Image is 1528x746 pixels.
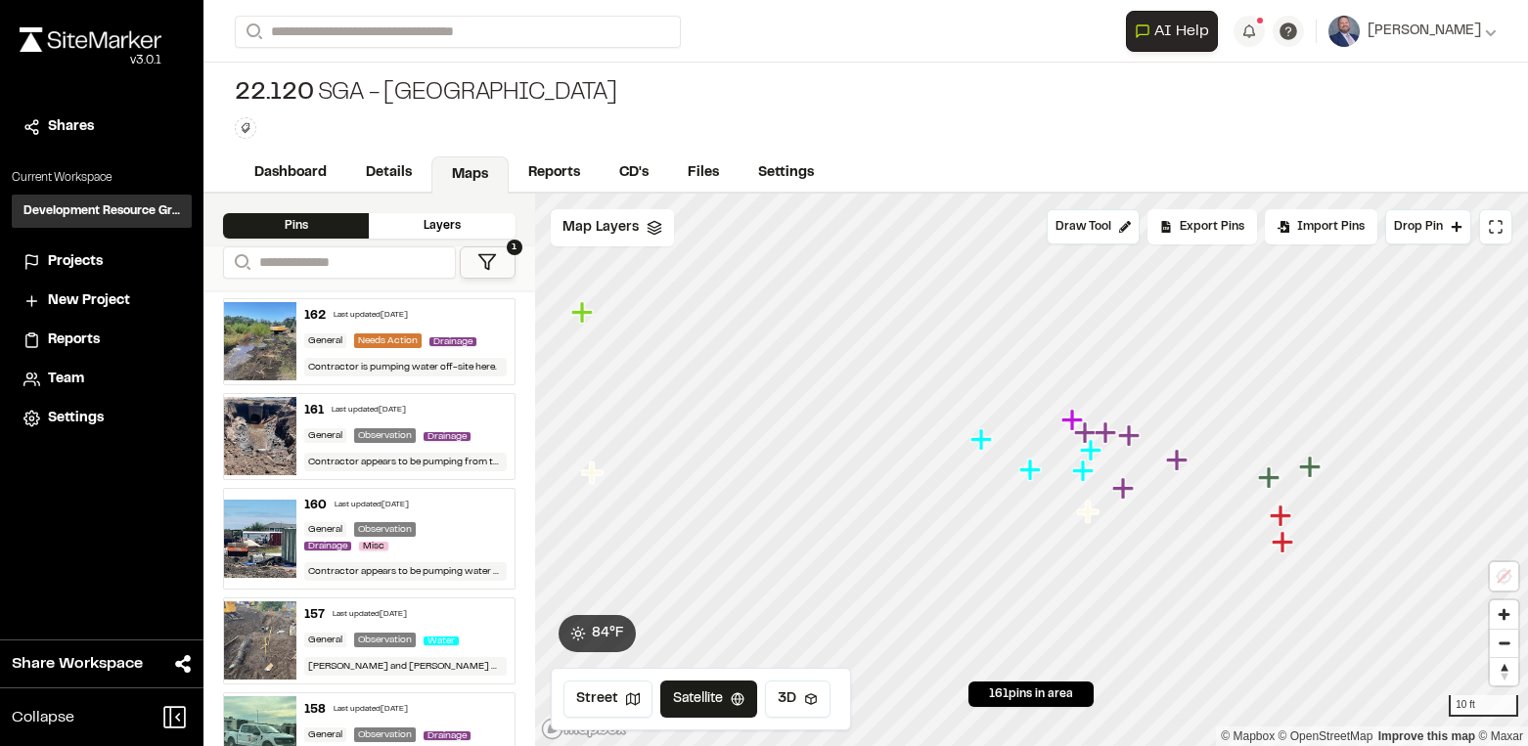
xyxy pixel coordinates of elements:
button: 84°F [559,615,636,652]
span: Collapse [12,706,74,729]
img: User [1328,16,1360,47]
div: Map marker [1117,423,1143,449]
span: Drop Pin [1394,218,1443,236]
div: Observation [354,727,416,742]
div: Map marker [570,300,596,326]
div: Oh geez...please don't... [20,52,161,69]
div: 161 [304,402,324,419]
button: Street [563,680,652,718]
a: Maps [431,156,509,194]
a: Shares [23,116,180,138]
span: 161 pins in area [989,685,1073,703]
div: Contractor is pumping water off-site here. [304,358,506,376]
div: General [304,633,346,647]
div: 157 [304,606,325,624]
div: Open AI Assistant [1126,11,1226,52]
button: Reset bearing to north [1490,657,1518,685]
span: Location not available [1490,562,1518,591]
span: Map Layers [562,217,639,239]
div: Map marker [1271,530,1296,555]
div: Map marker [1269,504,1294,529]
div: Import Pins into your project [1265,209,1377,244]
span: Reset bearing to north [1490,658,1518,685]
span: Water [424,636,459,645]
a: Maxar [1478,729,1523,743]
div: 162 [304,307,326,325]
button: Drop Pin [1385,209,1471,244]
img: file [224,397,296,475]
button: 1 [460,246,516,279]
a: Mapbox [1221,729,1275,743]
span: New Project [48,290,130,312]
span: AI Help [1154,20,1209,43]
button: Zoom out [1490,629,1518,657]
span: Drainage [304,542,351,550]
a: Mapbox logo [541,718,627,740]
div: Last updated [DATE] [333,609,407,621]
span: Drainage [424,731,471,740]
div: Observation [354,428,416,443]
div: Last updated [DATE] [334,310,408,322]
div: SGA - [GEOGRAPHIC_DATA] [235,78,617,110]
span: 1 [507,240,522,255]
div: Map marker [1018,458,1044,483]
canvas: Map [535,194,1528,746]
div: Map marker [1298,455,1324,480]
a: Reports [509,154,600,192]
span: Shares [48,116,94,138]
a: Map feedback [1378,729,1475,743]
button: 3D [765,680,831,718]
button: Satellite [660,680,757,718]
div: Last updated [DATE] [334,704,408,716]
img: rebrand.png [20,27,161,52]
a: Files [668,154,739,192]
span: Drainage [424,432,471,441]
span: Projects [48,251,103,273]
span: Team [48,369,84,390]
div: General [304,333,346,348]
span: Misc [359,542,388,550]
span: Import Pins [1297,218,1365,236]
a: OpenStreetMap [1279,729,1373,743]
a: Details [346,154,431,192]
div: Map marker [1257,465,1282,491]
div: Last updated [DATE] [335,500,409,511]
a: CD's [600,154,668,192]
button: [PERSON_NAME] [1328,16,1497,47]
a: Reports [23,329,180,351]
div: Observation [354,522,416,537]
span: Share Workspace [12,652,143,676]
button: Search [223,246,258,279]
img: file [224,500,296,578]
a: Settings [739,154,833,192]
span: Export Pins [1180,218,1244,236]
h3: Development Resource Group [23,202,180,220]
a: Dashboard [235,154,346,192]
div: 158 [304,701,326,719]
div: Last updated [DATE] [332,405,406,417]
span: Settings [48,408,104,429]
img: file [224,601,296,680]
div: Layers [369,213,515,239]
button: Edit Tags [235,117,256,139]
div: 160 [304,497,327,514]
div: Map marker [1079,438,1104,463]
div: Pins [223,213,369,239]
span: Zoom out [1490,630,1518,657]
div: Map marker [1060,408,1086,433]
button: Zoom in [1490,600,1518,629]
button: Search [235,16,270,48]
div: Map marker [1165,448,1191,473]
div: Map marker [1076,500,1101,525]
div: Observation [354,633,416,647]
div: Map marker [580,461,606,486]
button: Open AI Assistant [1126,11,1218,52]
button: Draw Tool [1047,209,1140,244]
div: Needs Action [354,333,422,348]
span: 22.120 [235,78,314,110]
div: Contractor appears to be pumping from this work area. [304,453,506,471]
div: Map marker [969,427,995,453]
span: Drainage [429,337,476,346]
img: file [224,302,296,380]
